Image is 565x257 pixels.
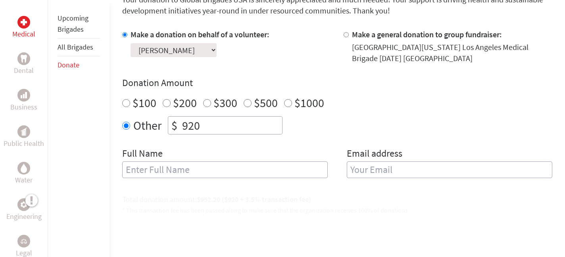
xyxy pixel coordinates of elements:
[197,195,311,204] span: $952.20 ($920 + 3.5% transaction fee)
[122,147,163,161] label: Full Name
[213,95,237,110] label: $300
[122,194,311,205] label: Total donation amount:
[15,162,33,186] a: WaterWater
[347,161,552,178] input: Your Email
[347,147,402,161] label: Email address
[58,60,79,69] a: Donate
[168,117,181,134] div: $
[133,95,156,110] label: $100
[21,92,27,98] img: Business
[6,211,42,222] p: Engineering
[122,224,243,255] iframe: reCAPTCHA
[10,102,37,113] p: Business
[58,13,88,34] a: Upcoming Brigades
[15,175,33,186] p: Water
[131,29,269,39] label: Make a donation on behalf of a volunteer:
[254,95,278,110] label: $500
[21,201,27,208] img: Engineering
[14,65,34,76] p: Dental
[4,125,44,149] a: Public HealthPublic Health
[352,29,502,39] label: Make a general donation to group fundraiser:
[17,198,30,211] div: Engineering
[58,42,93,52] a: All Brigades
[294,95,324,110] label: $1000
[17,125,30,138] div: Public Health
[10,89,37,113] a: BusinessBusiness
[17,162,30,175] div: Water
[17,52,30,65] div: Dental
[12,29,35,40] p: Medical
[4,138,44,149] p: Public Health
[122,205,552,215] p: * This transaction fee has been passed along to make sure that the organization receives 100% of ...
[173,95,197,110] label: $200
[12,16,35,40] a: MedicalMedical
[58,10,100,38] li: Upcoming Brigades
[17,16,30,29] div: Medical
[21,163,27,173] img: Water
[21,128,27,136] img: Public Health
[14,52,34,76] a: DentalDental
[17,89,30,102] div: Business
[352,42,552,64] div: [GEOGRAPHIC_DATA][US_STATE] Los Angeles Medical Brigade [DATE] [GEOGRAPHIC_DATA]
[17,235,30,247] div: Legal Empowerment
[58,38,100,56] li: All Brigades
[122,77,552,89] h4: Donation Amount
[21,55,27,62] img: Dental
[21,239,27,244] img: Legal Empowerment
[21,19,27,25] img: Medical
[133,116,161,134] label: Other
[58,56,100,74] li: Donate
[122,161,328,178] input: Enter Full Name
[6,198,42,222] a: EngineeringEngineering
[181,117,282,134] input: Enter Amount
